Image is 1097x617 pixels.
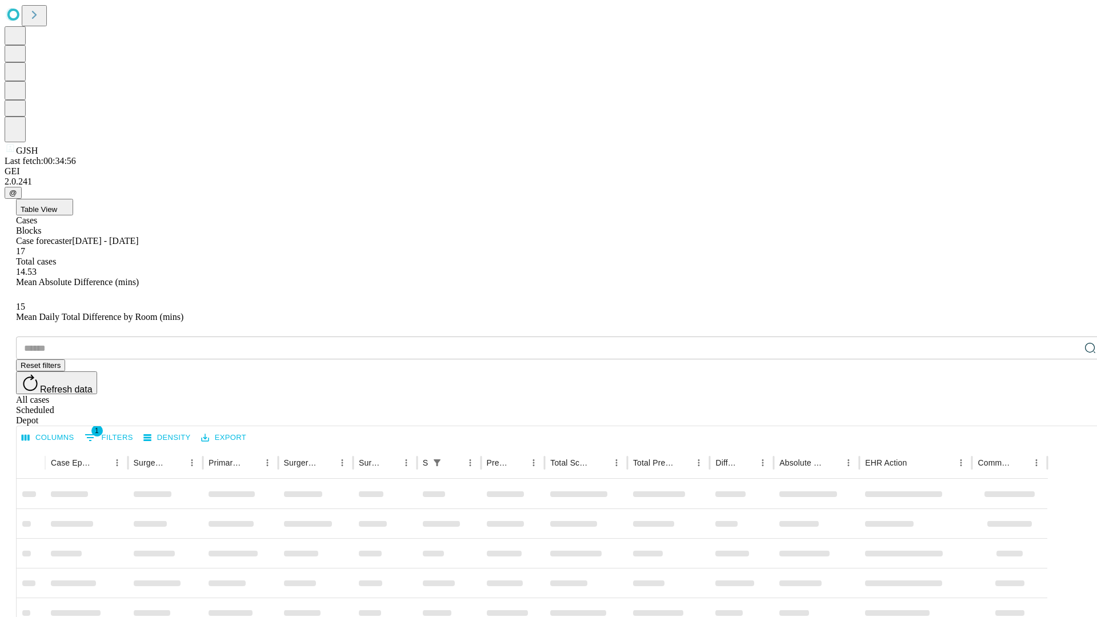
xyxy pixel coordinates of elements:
button: Menu [334,455,350,471]
button: Show filters [82,428,136,447]
span: Case forecaster [16,236,72,246]
button: Sort [510,455,526,471]
span: Reset filters [21,361,61,370]
button: Sort [824,455,840,471]
button: Menu [953,455,969,471]
div: Primary Service [209,458,242,467]
div: Surgery Date [359,458,381,467]
div: 1 active filter [429,455,445,471]
div: Comments [978,458,1011,467]
span: 14.53 [16,267,37,277]
button: Table View [16,199,73,215]
button: Menu [462,455,478,471]
button: Refresh data [16,371,97,394]
button: Menu [840,455,856,471]
button: Sort [318,455,334,471]
button: Sort [908,455,924,471]
button: Show filters [429,455,445,471]
button: Menu [184,455,200,471]
button: Export [198,429,249,447]
button: Menu [691,455,707,471]
span: 15 [16,302,25,311]
span: GJSH [16,146,38,155]
div: Absolute Difference [779,458,823,467]
button: Menu [109,455,125,471]
button: Select columns [19,429,77,447]
button: Sort [93,455,109,471]
button: Sort [592,455,608,471]
div: Case Epic Id [51,458,92,467]
button: Menu [1028,455,1044,471]
button: Menu [608,455,624,471]
button: Sort [168,455,184,471]
button: Menu [755,455,771,471]
span: [DATE] - [DATE] [72,236,138,246]
span: @ [9,189,17,197]
div: Difference [715,458,738,467]
button: Menu [259,455,275,471]
div: 2.0.241 [5,177,1092,187]
div: Total Predicted Duration [633,458,674,467]
div: Predicted In Room Duration [487,458,509,467]
span: Refresh data [40,384,93,394]
div: Scheduled In Room Duration [423,458,428,467]
span: 17 [16,246,25,256]
button: @ [5,187,22,199]
div: Surgeon Name [134,458,167,467]
button: Sort [675,455,691,471]
button: Sort [243,455,259,471]
span: Total cases [16,257,56,266]
div: GEI [5,166,1092,177]
button: Density [141,429,194,447]
button: Sort [739,455,755,471]
div: Surgery Name [284,458,317,467]
button: Sort [382,455,398,471]
span: Table View [21,205,57,214]
button: Sort [1012,455,1028,471]
button: Reset filters [16,359,65,371]
span: Last fetch: 00:34:56 [5,156,76,166]
button: Sort [446,455,462,471]
button: Menu [526,455,542,471]
div: Total Scheduled Duration [550,458,591,467]
span: Mean Daily Total Difference by Room (mins) [16,312,183,322]
div: EHR Action [865,458,907,467]
span: Mean Absolute Difference (mins) [16,277,139,287]
span: 1 [91,425,103,436]
button: Menu [398,455,414,471]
